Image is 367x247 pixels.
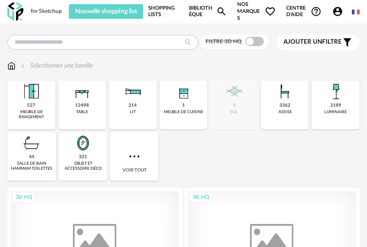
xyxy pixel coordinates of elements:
[61,161,105,172] div: objet et accessoire déco
[29,154,34,160] div: 44
[21,132,43,154] img: Salle%20de%20bain.png
[11,192,36,203] div: 3D HQ
[278,109,292,115] div: assise
[342,37,353,48] span: Filter icon
[237,1,276,22] span: Nos marques
[265,6,276,17] span: Heart Outline icon
[274,80,296,103] img: Assise.png
[10,161,53,172] div: salle de bain hammam toilettes
[284,38,342,46] span: filtre
[122,80,144,103] img: Literie.png
[164,109,203,115] div: meuble de cuisine
[10,109,53,120] div: meuble de rangement
[79,154,87,160] div: 321
[75,103,89,109] div: 12498
[206,39,242,44] span: Filtre 3D HQ
[172,80,195,103] img: Rangement.png
[148,1,179,22] a: Shopping Lists
[127,149,142,164] img: more.7b13dc1.svg
[110,132,159,181] div: Voir tout
[75,8,137,15] span: Nouvelle shopping list
[19,61,93,70] div: Sélectionner une famille
[332,6,347,17] span: Account Circle icon
[130,109,136,115] div: lit
[69,4,143,19] button: Nouvelle shopping list
[189,192,213,203] div: 3D HQ
[182,103,185,109] div: 1
[286,5,322,18] span: Centre d'aideHelp Circle Outline icon
[7,61,16,70] img: svg+xml;base64,PHN2ZyB3aWR0aD0iMTYiIGhlaWdodD0iMTciIHZpZXdCb3g9IjAgMCAxNiAxNyIgZmlsbD0ibm9uZSIgeG...
[284,39,322,45] span: Ajouter un
[311,6,322,17] span: Help Circle Outline icon
[20,80,42,103] img: Meuble%20de%20rangement.png
[279,103,290,109] div: 3362
[76,109,88,115] div: table
[277,34,360,50] button: Ajouter unfiltre Filter icon
[7,2,23,21] img: OXP
[332,6,343,17] span: Account Circle icon
[71,80,93,103] img: Table.png
[216,6,227,17] span: Magnify icon
[352,8,360,16] img: fr
[325,80,347,103] img: Luminaire.png
[19,61,27,70] img: svg+xml;base64,PHN2ZyB3aWR0aD0iMTYiIGhlaWdodD0iMTYiIHZpZXdCb3g9IjAgMCAxNiAxNiIgZmlsbD0ibm9uZSIgeG...
[72,132,94,154] img: Miroir.png
[330,103,341,109] div: 2189
[128,103,137,109] div: 214
[189,1,227,22] a: BibliothèqueMagnify icon
[324,109,347,115] div: luminaire
[27,103,35,109] div: 527
[31,8,62,15] div: for Sketchup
